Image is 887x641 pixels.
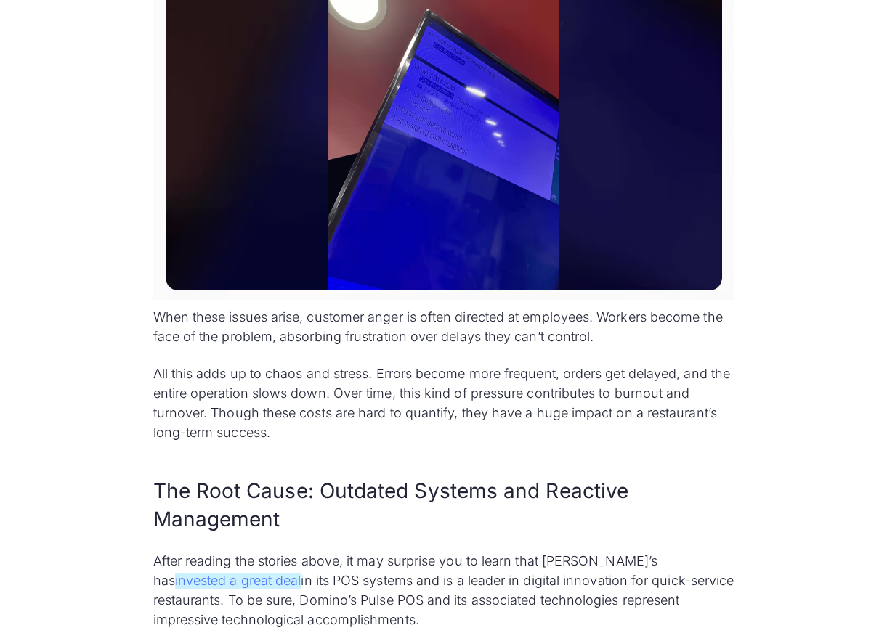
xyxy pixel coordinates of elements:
[153,551,734,629] p: After reading the stories above, it may surprise you to learn that [PERSON_NAME]’s has in its POS...
[175,573,301,589] a: invested a great deal
[153,364,734,442] p: All this adds up to chaos and stress. Errors become more frequent, orders get delayed, and the en...
[153,307,734,346] p: When these issues arise, customer anger is often directed at employees. Workers become the face o...
[153,477,734,534] h2: The Root Cause: Outdated Systems and Reactive Management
